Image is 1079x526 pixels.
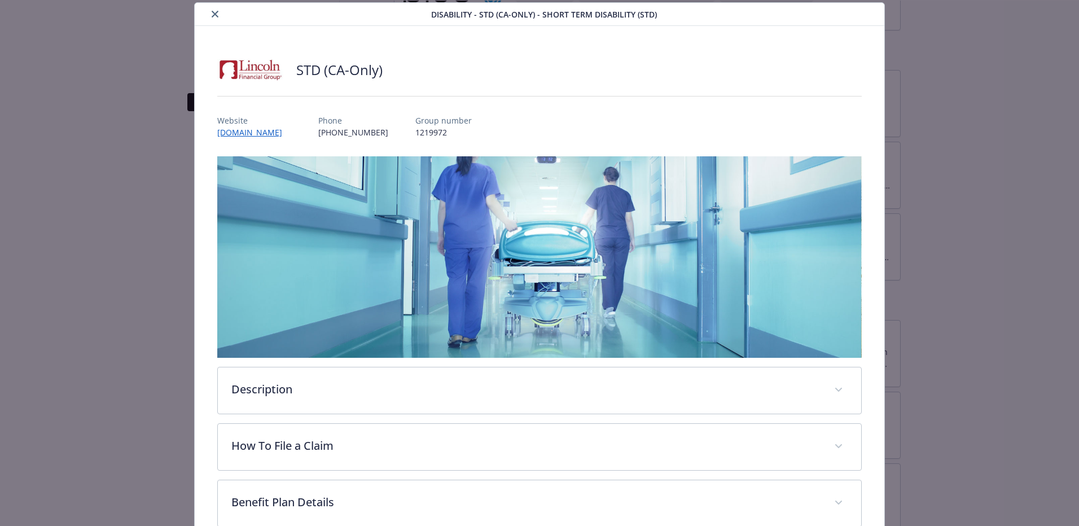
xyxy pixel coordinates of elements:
[208,7,222,21] button: close
[217,127,291,138] a: [DOMAIN_NAME]
[318,126,388,138] p: [PHONE_NUMBER]
[217,115,291,126] p: Website
[231,494,821,511] p: Benefit Plan Details
[296,60,383,80] h2: STD (CA-Only)
[431,8,657,20] span: Disability - STD (CA-Only) - Short Term Disability (STD)
[217,156,862,358] img: banner
[231,437,821,454] p: How To File a Claim
[415,126,472,138] p: 1219972
[318,115,388,126] p: Phone
[231,381,821,398] p: Description
[218,367,861,414] div: Description
[415,115,472,126] p: Group number
[217,53,285,87] img: Lincoln Financial Group
[218,424,861,470] div: How To File a Claim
